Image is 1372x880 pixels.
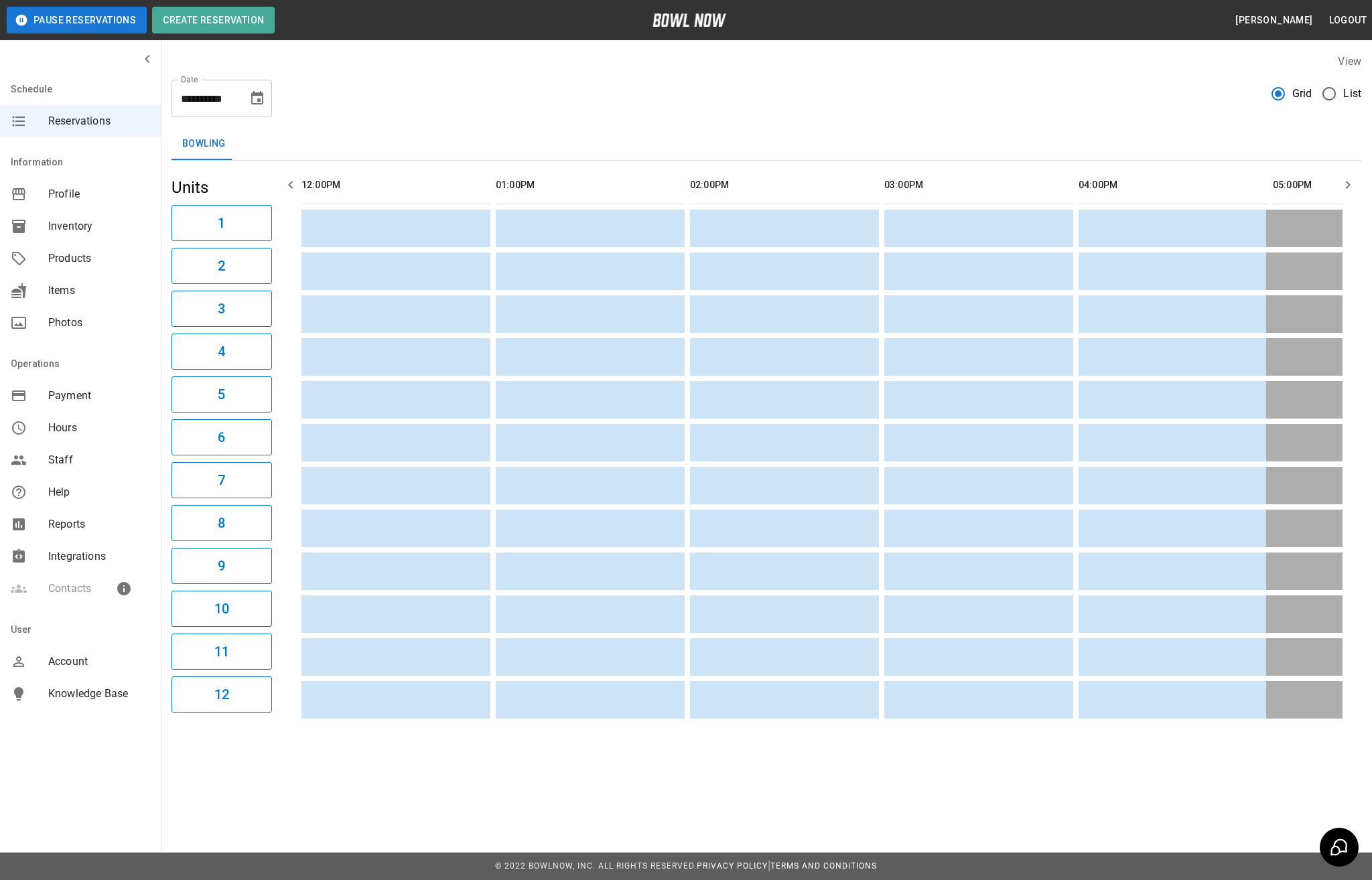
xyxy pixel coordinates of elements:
[1292,86,1312,102] span: Grid
[218,212,225,234] h6: 1
[171,419,272,455] button: 6
[171,676,272,713] button: 12
[218,555,225,577] h6: 9
[171,128,1361,160] div: inventory tabs
[218,341,225,362] h6: 4
[48,452,150,468] span: Staff
[770,861,877,871] a: Terms and Conditions
[48,516,150,532] span: Reports
[697,861,768,871] a: Privacy Policy
[171,128,236,160] button: Bowling
[171,248,272,284] button: 2
[1324,8,1372,33] button: Logout
[152,7,275,33] button: Create Reservation
[171,177,272,198] h5: Units
[244,85,271,112] button: Choose date, selected date is Aug 29, 2025
[48,420,150,436] span: Hours
[218,469,225,491] h6: 7
[171,376,272,413] button: 5
[48,388,150,404] span: Payment
[214,641,229,662] h6: 11
[171,334,272,370] button: 4
[218,512,225,534] h6: 8
[171,291,272,327] button: 3
[690,166,879,204] th: 02:00PM
[1230,8,1318,33] button: [PERSON_NAME]
[171,505,272,541] button: 8
[218,255,225,277] h6: 2
[171,548,272,584] button: 9
[7,7,147,33] button: Pause Reservations
[171,634,272,670] button: 11
[171,205,272,241] button: 1
[171,462,272,498] button: 7
[48,315,150,331] span: Photos
[48,484,150,500] span: Help
[214,598,229,619] h6: 10
[1338,55,1361,68] label: View
[301,166,490,204] th: 12:00PM
[653,13,726,27] img: logo
[48,186,150,202] span: Profile
[48,283,150,299] span: Items
[884,166,1073,204] th: 03:00PM
[1343,86,1361,102] span: List
[48,548,150,565] span: Integrations
[214,684,229,705] h6: 12
[496,166,685,204] th: 01:00PM
[48,218,150,234] span: Inventory
[495,861,697,871] span: © 2022 BowlNow, Inc. All Rights Reserved.
[171,591,272,627] button: 10
[48,654,150,670] span: Account
[48,686,150,702] span: Knowledge Base
[48,113,150,129] span: Reservations
[218,384,225,405] h6: 5
[218,298,225,319] h6: 3
[218,427,225,448] h6: 6
[48,250,150,267] span: Products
